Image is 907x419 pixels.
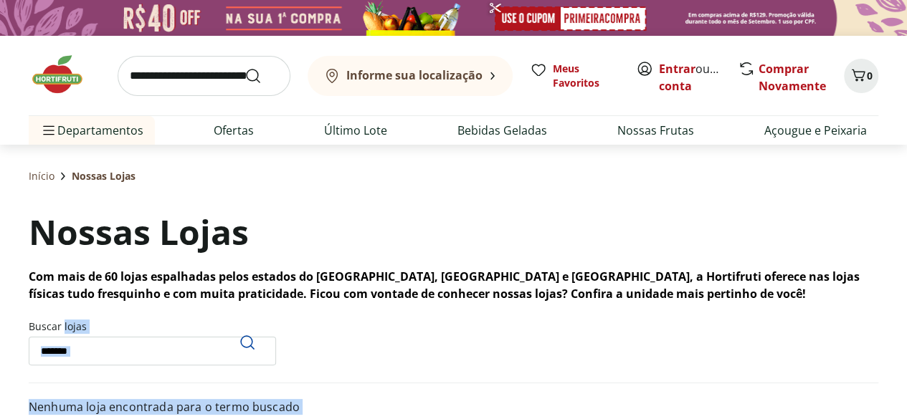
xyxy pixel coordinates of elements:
[844,59,878,93] button: Carrinho
[29,53,100,96] img: Hortifruti
[759,61,826,94] a: Comprar Novamente
[40,113,143,148] span: Departamentos
[29,319,276,365] label: Buscar lojas
[457,122,547,139] a: Bebidas Geladas
[29,268,878,302] p: Com mais de 60 lojas espalhadas pelos estados do [GEOGRAPHIC_DATA], [GEOGRAPHIC_DATA] e [GEOGRAPH...
[617,122,694,139] a: Nossas Frutas
[867,69,873,82] span: 0
[308,56,513,96] button: Informe sua localização
[40,113,57,148] button: Menu
[29,400,300,413] span: Nenhuma loja encontrada para o termo buscado
[553,62,619,90] span: Meus Favoritos
[118,56,290,96] input: search
[659,60,723,95] span: ou
[29,337,276,365] input: Buscar lojasPesquisar
[29,208,249,256] h1: Nossas Lojas
[244,67,279,85] button: Submit Search
[230,325,265,360] button: Pesquisar
[530,62,619,90] a: Meus Favoritos
[214,122,254,139] a: Ofertas
[659,61,695,77] a: Entrar
[72,169,136,183] span: Nossas Lojas
[764,122,867,139] a: Açougue e Peixaria
[659,61,738,94] a: Criar conta
[324,122,387,139] a: Último Lote
[346,67,483,83] b: Informe sua localização
[29,169,54,183] a: Início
